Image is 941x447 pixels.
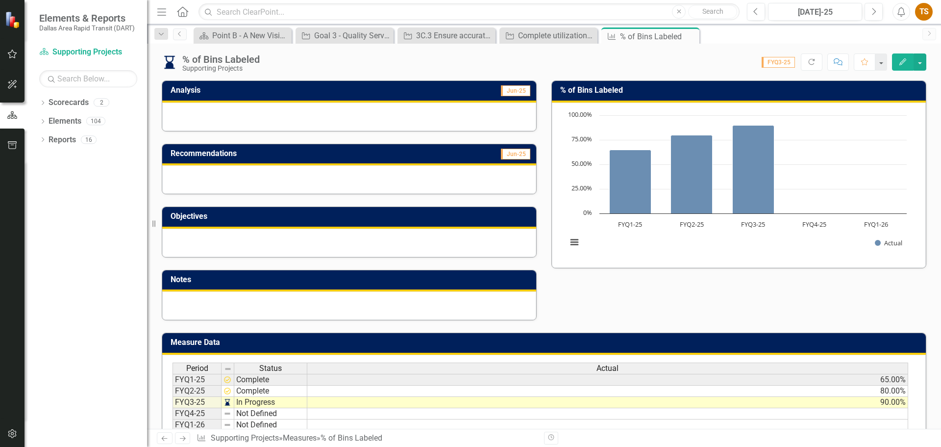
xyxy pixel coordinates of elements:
td: 65.00% [307,374,908,386]
div: Chart. Highcharts interactive chart. [562,110,916,258]
td: In Progress [234,397,307,408]
td: 90.00% [307,397,908,408]
text: FYQ3-25 [741,220,765,229]
a: Measures [283,433,317,443]
a: Supporting Projects [39,47,137,58]
img: 8DAGhfEEPCf229AAAAAElFTkSuQmCC [223,410,231,418]
img: YGan2BFJ6dsAAAAASUVORK5CYII= [223,376,231,384]
div: [DATE]-25 [771,6,859,18]
a: Complete utilization of barcoding system [502,29,595,42]
text: FYQ1-26 [864,220,888,229]
path: FYQ1-25, 65. Actual. [610,150,651,213]
a: Supporting Projects [211,433,279,443]
button: Search [688,5,737,19]
path: FYQ3-25, 90. Actual. [733,125,774,213]
td: Complete [234,374,307,386]
div: 104 [86,117,105,126]
td: FYQ1-25 [173,374,222,386]
text: 100.00% [568,110,592,119]
h3: Notes [171,275,531,284]
td: FYQ3-25 [173,397,222,408]
div: 3C.3 Ensure accurate inventories to avoid service disruptions [416,29,493,42]
td: Not Defined [234,408,307,420]
input: Search ClearPoint... [198,3,740,21]
button: Show Actual [875,238,902,247]
img: ClearPoint Strategy [5,11,22,28]
span: Actual [596,364,619,373]
button: TS [915,3,933,21]
a: Point B - A New Vision for Mobility in [GEOGRAPHIC_DATA][US_STATE] [196,29,289,42]
h3: Measure Data [171,338,921,347]
div: 16 [81,135,97,144]
td: 80.00% [307,386,908,397]
text: FYQ4-25 [802,220,826,229]
text: 50.00% [571,159,592,168]
a: Elements [49,116,81,127]
small: Dallas Area Rapid Transit (DART) [39,24,135,32]
div: » » [197,433,537,444]
img: a60fEp3wDQni8pZ7I27oqqWuN4cEGC8WR9mYgEmzHXzVrUA4836MBMLMGGum7eqBRhv1oeZWIAJc928VS3AeLM+zMQCTJjr5q... [223,398,231,406]
text: 0% [583,208,592,217]
td: FYQ1-26 [173,420,222,431]
div: Point B - A New Vision for Mobility in [GEOGRAPHIC_DATA][US_STATE] [212,29,289,42]
svg: Interactive chart [562,110,912,258]
a: Goal 3 - Quality Service [298,29,391,42]
td: FYQ2-25 [173,386,222,397]
a: Reports [49,134,76,146]
input: Search Below... [39,70,137,87]
span: Elements & Reports [39,12,135,24]
div: % of Bins Labeled [620,30,697,43]
path: FYQ2-25, 80. Actual. [671,135,713,213]
a: 3C.3 Ensure accurate inventories to avoid service disruptions [400,29,493,42]
h3: % of Bins Labeled [560,86,921,95]
text: FYQ1-25 [618,220,642,229]
span: Search [702,7,723,15]
a: Scorecards [49,97,89,108]
h3: Recommendations [171,149,418,158]
img: 8DAGhfEEPCf229AAAAAElFTkSuQmCC [224,365,232,373]
h3: Analysis [171,86,349,95]
text: 25.00% [571,184,592,192]
text: 75.00% [571,134,592,143]
span: Jun-25 [501,85,530,96]
img: 8DAGhfEEPCf229AAAAAElFTkSuQmCC [223,421,231,429]
div: % of Bins Labeled [321,433,382,443]
span: FYQ3-25 [762,57,795,68]
div: Goal 3 - Quality Service [314,29,391,42]
text: FYQ2-25 [680,220,704,229]
div: % of Bins Labeled [182,54,260,65]
img: In Progress [162,54,177,70]
div: 2 [94,99,109,107]
span: Period [186,364,208,373]
button: [DATE]-25 [768,3,862,21]
td: Not Defined [234,420,307,431]
span: Jun-25 [501,149,530,159]
div: Supporting Projects [182,65,260,72]
td: FYQ4-25 [173,408,222,420]
h3: Objectives [171,212,531,221]
div: Complete utilization of barcoding system [518,29,595,42]
img: YGan2BFJ6dsAAAAASUVORK5CYII= [223,387,231,395]
span: Status [259,364,282,373]
button: View chart menu, Chart [568,236,581,249]
td: Complete [234,386,307,397]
